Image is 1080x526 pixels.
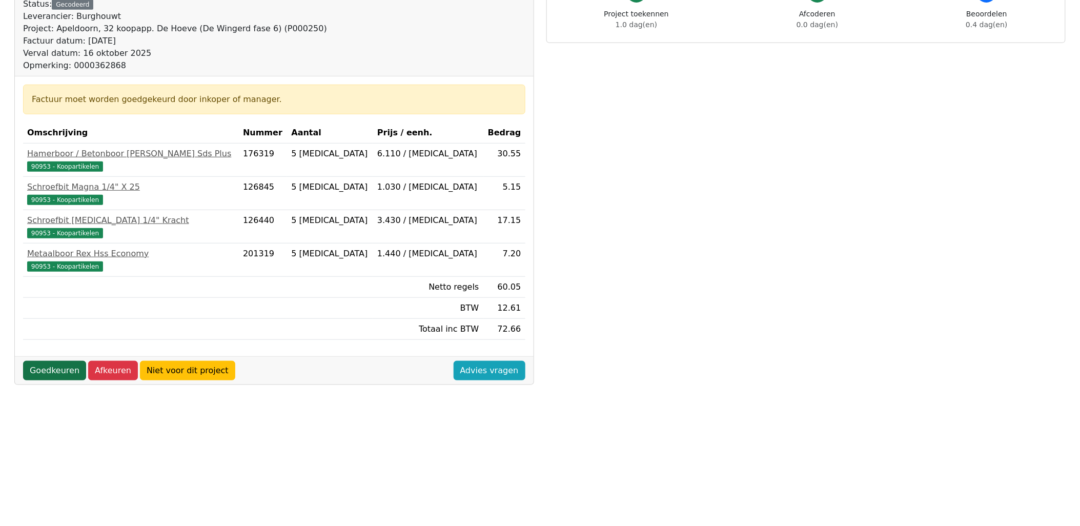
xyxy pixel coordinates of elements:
span: 0.4 dag(en) [966,21,1008,29]
div: 5 [MEDICAL_DATA] [291,181,369,193]
td: Netto regels [373,277,483,298]
td: 12.61 [483,298,525,319]
td: 176319 [239,144,287,177]
th: Aantal [287,123,373,144]
td: 126845 [239,177,287,210]
div: Afcoderen [797,9,838,30]
div: Beoordelen [966,9,1008,30]
div: 6.110 / [MEDICAL_DATA] [377,148,479,160]
a: Afkeuren [88,361,138,380]
div: Schroefbit Magna 1/4" X 25 [27,181,235,193]
a: Goedkeuren [23,361,86,380]
td: 60.05 [483,277,525,298]
span: 90953 - Koopartikelen [27,228,103,238]
div: 3.430 / [MEDICAL_DATA] [377,214,479,227]
td: 72.66 [483,319,525,340]
div: Verval datum: 16 oktober 2025 [23,47,327,59]
th: Prijs / eenh. [373,123,483,144]
td: 7.20 [483,244,525,277]
td: BTW [373,298,483,319]
div: Project: Apeldoorn, 32 koopapp. De Hoeve (De Wingerd fase 6) (P000250) [23,23,327,35]
span: 1.0 dag(en) [616,21,657,29]
div: Factuur datum: [DATE] [23,35,327,47]
a: Schroefbit Magna 1/4" X 2590953 - Koopartikelen [27,181,235,206]
div: Project toekennen [604,9,669,30]
td: Totaal inc BTW [373,319,483,340]
div: 5 [MEDICAL_DATA] [291,214,369,227]
span: 90953 - Koopartikelen [27,195,103,205]
a: Schroefbit [MEDICAL_DATA] 1/4" Kracht90953 - Koopartikelen [27,214,235,239]
div: Hamerboor / Betonboor [PERSON_NAME] Sds Plus [27,148,235,160]
td: 126440 [239,210,287,244]
div: Factuur moet worden goedgekeurd door inkoper of manager. [32,93,517,106]
div: Schroefbit [MEDICAL_DATA] 1/4" Kracht [27,214,235,227]
th: Bedrag [483,123,525,144]
td: 201319 [239,244,287,277]
td: 5.15 [483,177,525,210]
th: Omschrijving [23,123,239,144]
td: 30.55 [483,144,525,177]
td: 17.15 [483,210,525,244]
div: 5 [MEDICAL_DATA] [291,248,369,260]
div: 5 [MEDICAL_DATA] [291,148,369,160]
div: Leverancier: Burghouwt [23,10,327,23]
a: Advies vragen [454,361,525,380]
div: 1.030 / [MEDICAL_DATA] [377,181,479,193]
div: Opmerking: 0000362868 [23,59,327,72]
a: Hamerboor / Betonboor [PERSON_NAME] Sds Plus90953 - Koopartikelen [27,148,235,172]
div: Metaalboor Rex Hss Economy [27,248,235,260]
a: Metaalboor Rex Hss Economy90953 - Koopartikelen [27,248,235,272]
div: 1.440 / [MEDICAL_DATA] [377,248,479,260]
a: Niet voor dit project [140,361,235,380]
span: 90953 - Koopartikelen [27,161,103,172]
th: Nummer [239,123,287,144]
span: 0.0 dag(en) [797,21,838,29]
span: 90953 - Koopartikelen [27,261,103,272]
